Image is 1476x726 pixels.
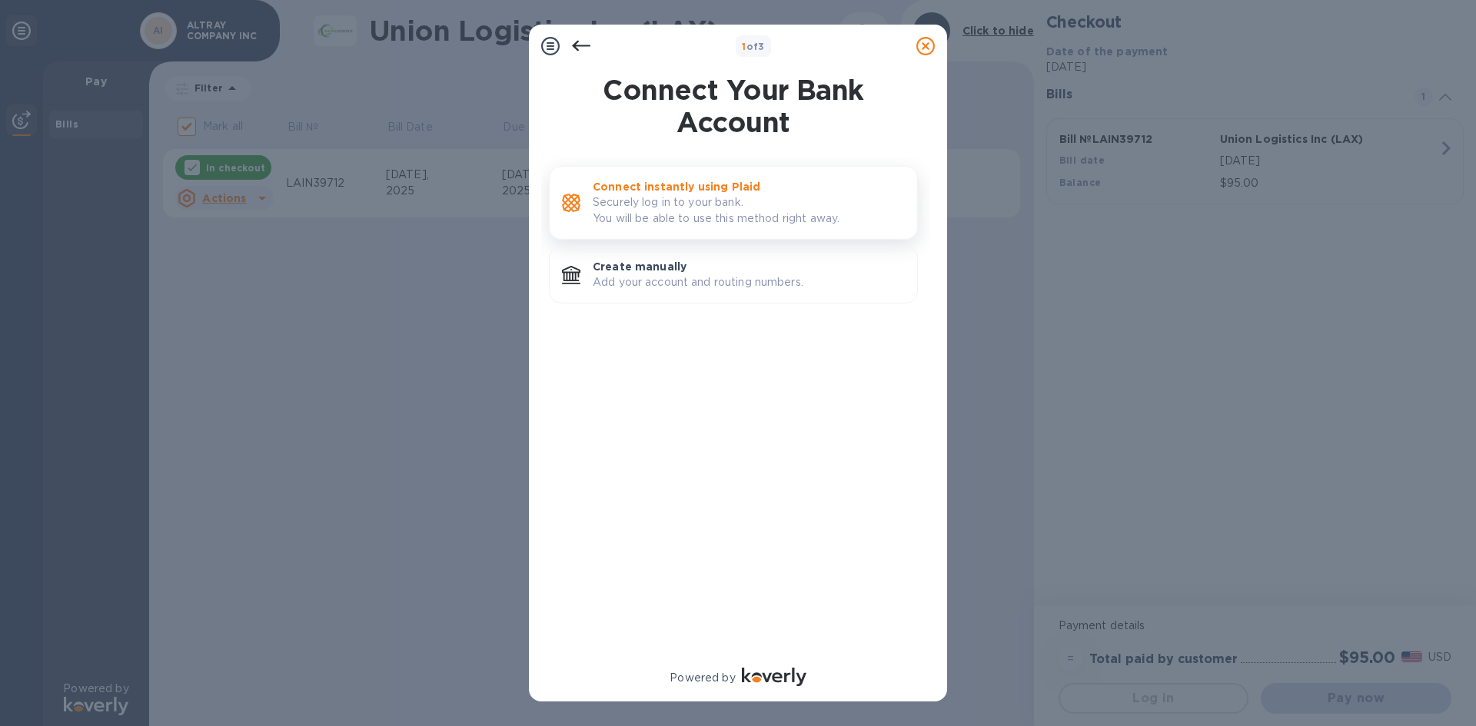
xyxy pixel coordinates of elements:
p: Securely log in to your bank. You will be able to use this method right away. [593,194,905,227]
p: Powered by [670,670,735,686]
p: Connect instantly using Plaid [593,179,905,194]
img: Logo [742,668,806,686]
b: of 3 [742,41,765,52]
p: Add your account and routing numbers. [593,274,905,290]
span: 1 [742,41,746,52]
h1: Connect Your Bank Account [543,74,924,138]
p: Create manually [593,259,905,274]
